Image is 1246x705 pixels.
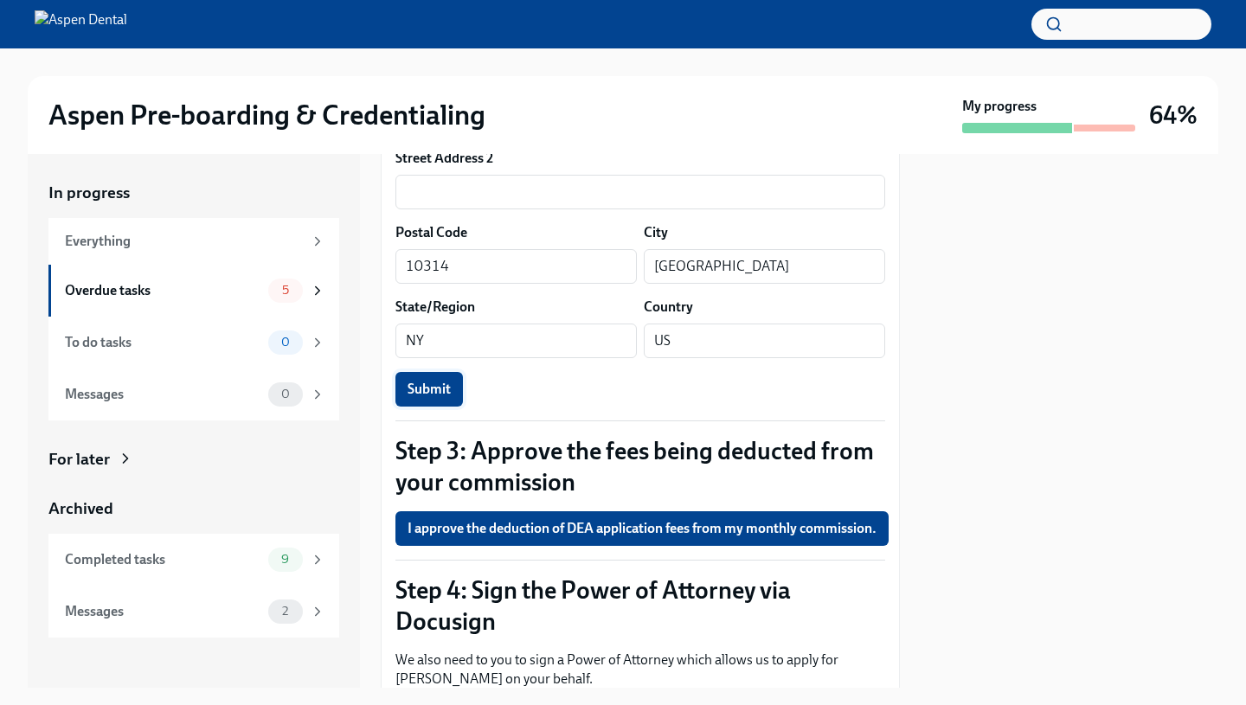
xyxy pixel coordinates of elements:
a: Everything [48,218,339,265]
p: Step 4: Sign the Power of Attorney via Docusign [395,574,885,637]
strong: My progress [962,97,1037,116]
h2: Aspen Pre-boarding & Credentialing [48,98,485,132]
span: 9 [271,553,299,566]
a: For later [48,448,339,471]
div: Everything [65,232,303,251]
p: Step 3: Approve the fees being deducted from your commission [395,435,885,497]
button: Submit [395,372,463,407]
div: Messages [65,385,261,404]
a: Messages0 [48,369,339,420]
button: I approve the deduction of DEA application fees from my monthly commission. [395,511,889,546]
span: 5 [272,284,299,297]
label: Country [644,298,693,317]
div: To do tasks [65,333,261,352]
a: Archived [48,497,339,520]
div: Overdue tasks [65,281,261,300]
label: Postal Code [395,223,467,242]
label: City [644,223,668,242]
span: 2 [272,605,299,618]
p: We also need to you to sign a Power of Attorney which allows us to apply for [PERSON_NAME] on you... [395,651,885,689]
a: Overdue tasks5 [48,265,339,317]
h3: 64% [1149,99,1198,131]
span: I approve the deduction of DEA application fees from my monthly commission. [408,520,877,537]
img: Aspen Dental [35,10,127,38]
label: Street Address 2 [395,149,493,168]
a: To do tasks0 [48,317,339,369]
a: Completed tasks9 [48,534,339,586]
div: Completed tasks [65,550,261,569]
span: Submit [408,381,451,398]
div: Messages [65,602,261,621]
span: 0 [271,336,300,349]
a: Messages2 [48,586,339,638]
label: State/Region [395,298,475,317]
span: 0 [271,388,300,401]
a: In progress [48,182,339,204]
div: For later [48,448,110,471]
